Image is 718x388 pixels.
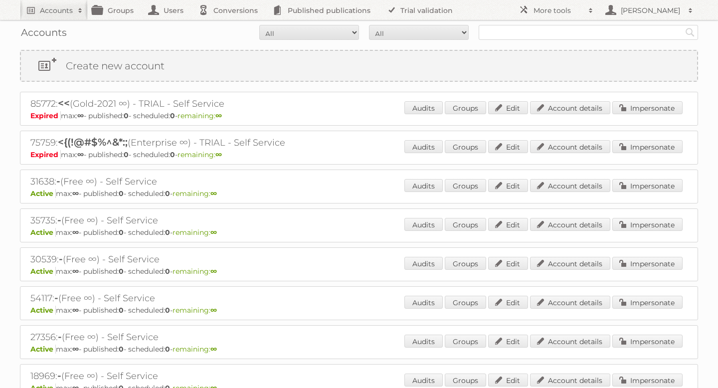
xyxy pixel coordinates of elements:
h2: [PERSON_NAME] [618,5,683,15]
strong: ∞ [210,267,217,276]
strong: ∞ [72,345,79,354]
a: Edit [488,257,528,270]
span: << [58,97,70,109]
h2: 85772: (Gold-2021 ∞) - TRIAL - Self Service [30,97,379,110]
span: remaining: [178,111,222,120]
span: remaining: [173,189,217,198]
strong: 0 [119,228,124,237]
span: remaining: [178,150,222,159]
p: max: - published: - scheduled: - [30,111,688,120]
a: Edit [488,296,528,309]
strong: ∞ [215,150,222,159]
a: Impersonate [612,374,683,387]
p: max: - published: - scheduled: - [30,150,688,159]
span: Active [30,345,56,354]
span: Active [30,228,56,237]
a: Audits [404,335,443,348]
strong: ∞ [210,345,217,354]
h2: 31638: (Free ∞) - Self Service [30,175,379,188]
span: Active [30,267,56,276]
a: Account details [530,140,610,153]
a: Impersonate [612,179,683,192]
strong: 0 [124,150,129,159]
a: Audits [404,374,443,387]
a: Edit [488,335,528,348]
a: Account details [530,101,610,114]
a: Groups [445,335,486,348]
a: Groups [445,179,486,192]
strong: 0 [165,267,170,276]
a: Impersonate [612,296,683,309]
a: Create new account [21,51,697,81]
span: - [58,331,62,343]
span: - [56,175,60,187]
a: Account details [530,218,610,231]
input: Search [683,25,698,40]
a: Account details [530,257,610,270]
h2: Accounts [40,5,73,15]
span: remaining: [173,345,217,354]
a: Audits [404,179,443,192]
span: remaining: [173,228,217,237]
a: Audits [404,257,443,270]
a: Groups [445,218,486,231]
a: Groups [445,374,486,387]
a: Audits [404,296,443,309]
strong: 0 [170,111,175,120]
span: <{(!@#$%^&*:; [58,136,128,148]
span: - [57,214,61,226]
strong: ∞ [210,189,217,198]
strong: 0 [124,111,129,120]
strong: 0 [119,345,124,354]
a: Impersonate [612,335,683,348]
strong: 0 [165,189,170,198]
strong: ∞ [77,111,84,120]
a: Groups [445,101,486,114]
h2: 35735: (Free ∞) - Self Service [30,214,379,227]
a: Edit [488,374,528,387]
strong: 0 [119,306,124,315]
a: Edit [488,140,528,153]
p: max: - published: - scheduled: - [30,306,688,315]
h2: 54117: (Free ∞) - Self Service [30,292,379,305]
a: Impersonate [612,101,683,114]
p: max: - published: - scheduled: - [30,228,688,237]
h2: 75759: (Enterprise ∞) - TRIAL - Self Service [30,136,379,149]
span: remaining: [173,306,217,315]
strong: ∞ [72,228,79,237]
a: Account details [530,179,610,192]
a: Edit [488,218,528,231]
span: - [54,292,58,304]
a: Impersonate [612,257,683,270]
strong: ∞ [210,228,217,237]
a: Audits [404,140,443,153]
span: Active [30,306,56,315]
strong: ∞ [210,306,217,315]
a: Impersonate [612,218,683,231]
span: Expired [30,111,61,120]
a: Account details [530,374,610,387]
span: Expired [30,150,61,159]
h2: 18969: (Free ∞) - Self Service [30,370,379,383]
strong: 0 [170,150,175,159]
p: max: - published: - scheduled: - [30,345,688,354]
a: Account details [530,335,610,348]
strong: ∞ [215,111,222,120]
h2: 27356: (Free ∞) - Self Service [30,331,379,344]
a: Audits [404,101,443,114]
a: Groups [445,140,486,153]
strong: ∞ [72,306,79,315]
a: Groups [445,296,486,309]
span: Active [30,189,56,198]
strong: ∞ [72,267,79,276]
span: - [59,253,63,265]
strong: 0 [165,306,170,315]
h2: 30539: (Free ∞) - Self Service [30,253,379,266]
strong: 0 [165,345,170,354]
strong: ∞ [77,150,84,159]
a: Audits [404,218,443,231]
span: - [57,370,61,382]
a: Account details [530,296,610,309]
a: Impersonate [612,140,683,153]
strong: 0 [165,228,170,237]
